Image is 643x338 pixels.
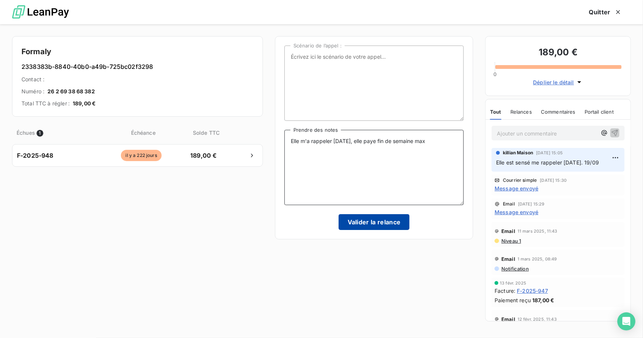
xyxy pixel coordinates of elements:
span: F-2025-948 [17,151,53,160]
span: 12 févr. 2025, 11:43 [518,317,557,321]
span: Tout [490,109,501,115]
span: Portail client [585,109,614,115]
span: [DATE] 15:05 [536,151,563,155]
span: 187,00 € [532,296,554,304]
span: 1 mars 2025, 08:49 [518,257,557,261]
div: Open Intercom Messenger [617,312,635,330]
span: Relances [510,109,532,115]
span: Commentaires [541,109,576,115]
span: Numéro : [21,88,44,95]
span: Niveau 1 [501,238,521,244]
span: Facture : [495,287,515,295]
span: 189,00 € [184,151,223,160]
span: Message envoyé [495,184,538,192]
button: Déplier le détail [531,78,585,87]
span: Message envoyé [495,208,538,216]
span: Email [501,316,515,322]
span: Email [501,228,515,234]
span: Elle est sensé me rappeler [DATE]. 19/09 [496,159,599,166]
span: Solde TTC [186,129,226,137]
h4: Formaly [21,46,254,58]
span: il y a 222 jours [121,150,161,161]
span: Email [501,256,515,262]
span: Déplier le détail [533,78,574,86]
span: Email [503,202,515,206]
span: 0 [493,71,496,77]
span: 1 [37,130,43,137]
button: Quitter [580,4,631,20]
span: [DATE] 15:29 [518,202,545,206]
span: 11 mars 2025, 11:43 [518,229,557,233]
span: [DATE] 15:30 [540,178,567,183]
button: Valider la relance [339,214,410,230]
img: logo LeanPay [12,2,69,23]
span: Paiement reçu [495,296,531,304]
span: Contact : [21,76,44,83]
textarea: Elle m'a rappeler [DATE], elle paye fin de semaine max [284,130,464,205]
span: 189,00 € [73,100,96,107]
h6: 2338383b-8840-40b0-a49b-725bc02f3298 [21,62,254,71]
span: Échues [17,129,35,137]
span: F-2025-947 [517,287,548,295]
span: Notification [501,266,529,272]
span: Total TTC à régler : [21,100,70,107]
span: killian Maison [503,149,533,156]
span: 13 févr. 2025 [500,281,526,285]
span: Échéance [101,129,185,137]
span: 26 2 69 38 68 382 [47,88,95,95]
h3: 189,00 € [495,46,622,61]
span: Courrier simple [503,178,537,183]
